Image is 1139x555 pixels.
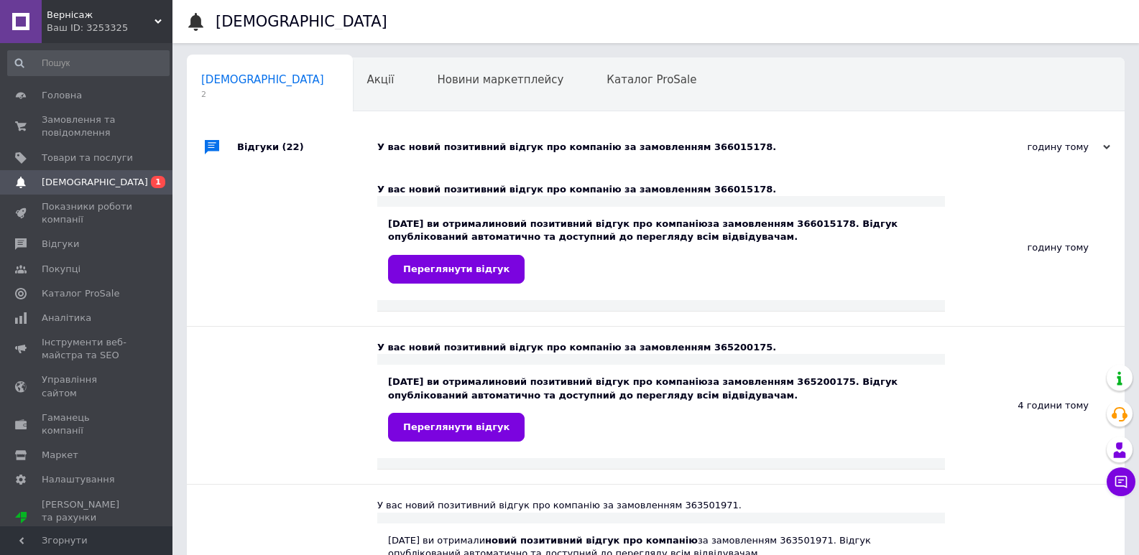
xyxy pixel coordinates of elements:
span: Новини маркетплейсу [437,73,563,86]
span: Переглянути відгук [403,263,509,274]
span: [DEMOGRAPHIC_DATA] [201,73,324,86]
div: Prom топ [42,524,133,537]
a: Переглянути відгук [388,255,525,284]
div: [DATE] ви отримали за замовленням 365200175. Відгук опублікований автоматично та доступний до пер... [388,376,934,441]
span: Товари та послуги [42,151,133,164]
span: Налаштування [42,473,115,486]
div: У вас новий позитивний відгук про компанію за замовленням 366015178. [377,141,967,154]
div: Відгуки [237,126,377,169]
span: Каталог ProSale [607,73,696,86]
span: Акції [367,73,395,86]
div: [DATE] ви отримали за замовленням 366015178. Відгук опублікований автоматично та доступний до пер... [388,218,934,283]
span: [DEMOGRAPHIC_DATA] [42,176,148,189]
div: годину тому [967,141,1110,154]
span: Покупці [42,263,80,276]
span: Аналітика [42,312,91,325]
b: новий позитивний відгук про компанію [485,535,698,546]
span: Відгуки [42,238,79,251]
span: Переглянути відгук [403,421,509,432]
span: [PERSON_NAME] та рахунки [42,498,133,538]
span: Вернісаж [47,9,155,22]
span: Каталог ProSale [42,287,119,300]
div: годину тому [945,169,1125,326]
span: (22) [282,141,304,152]
div: У вас новий позитивний відгук про компанію за замовленням 363501971. [377,499,945,512]
h1: [DEMOGRAPHIC_DATA] [216,13,387,30]
b: новий позитивний відгук про компанію [495,376,708,387]
div: 4 години тому [945,327,1125,484]
span: 2 [201,89,324,100]
span: Управління сайтом [42,373,133,399]
span: Показники роботи компанії [42,200,133,226]
span: Головна [42,89,82,102]
div: Ваш ID: 3253325 [47,22,172,34]
span: Замовлення та повідомлення [42,113,133,139]
span: 1 [151,176,165,188]
span: Маркет [42,449,78,462]
b: новий позитивний відгук про компанію [495,218,708,229]
div: У вас новий позитивний відгук про компанію за замовленням 366015178. [377,183,945,196]
div: У вас новий позитивний відгук про компанію за замовленням 365200175. [377,341,945,354]
span: Інструменти веб-майстра та SEO [42,336,133,362]
input: Пошук [7,50,170,76]
a: Переглянути відгук [388,413,525,442]
span: Гаманець компанії [42,411,133,437]
button: Чат з покупцем [1107,467,1135,496]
